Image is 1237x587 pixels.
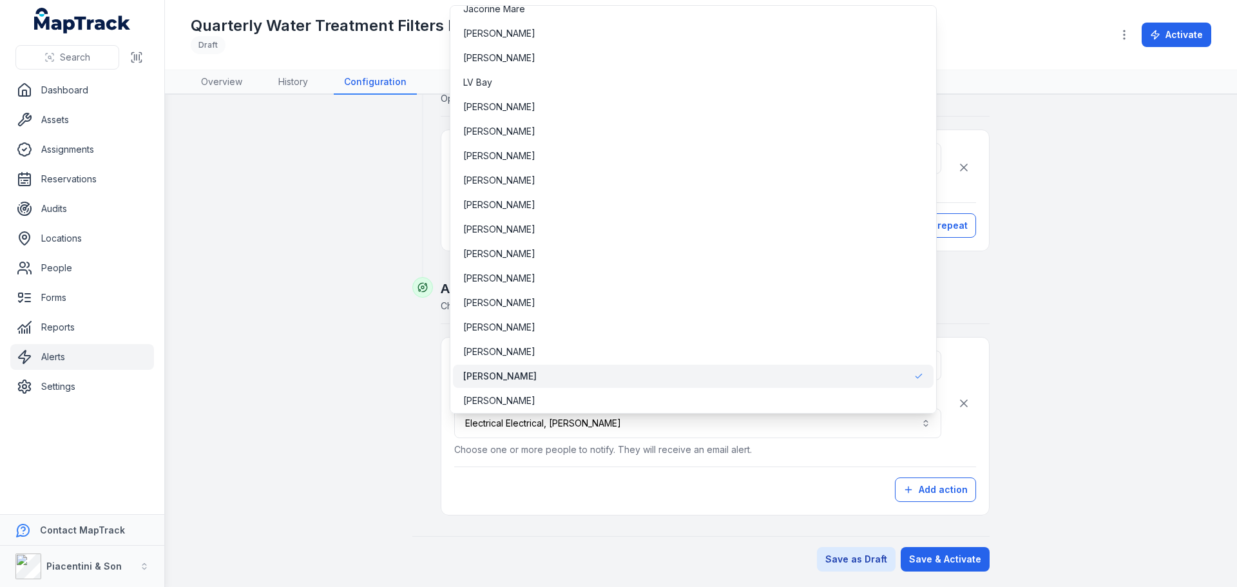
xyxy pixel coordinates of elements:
button: Electrical Electrical, [PERSON_NAME] [454,409,941,438]
span: [PERSON_NAME] [463,125,535,138]
span: [PERSON_NAME] [463,174,535,187]
span: Jacorine Mare [463,3,525,15]
span: LV Bay [463,76,492,89]
span: [PERSON_NAME] [463,198,535,211]
span: [PERSON_NAME] [463,272,535,285]
span: [PERSON_NAME] [463,247,535,260]
span: [PERSON_NAME] [463,321,535,334]
span: [PERSON_NAME] [463,345,535,358]
span: [PERSON_NAME] [463,52,535,64]
div: Electrical Electrical, [PERSON_NAME] [450,5,937,414]
span: [PERSON_NAME] [463,101,535,113]
span: [PERSON_NAME] [463,223,535,236]
span: [PERSON_NAME] [463,296,535,309]
span: [PERSON_NAME] [463,149,535,162]
span: [PERSON_NAME] [463,394,535,407]
span: [PERSON_NAME] [463,370,537,383]
span: [PERSON_NAME] [463,27,535,40]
